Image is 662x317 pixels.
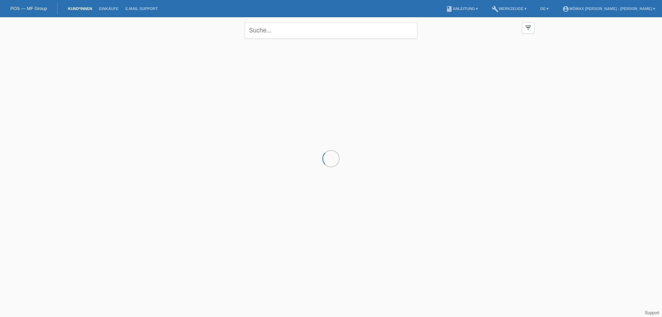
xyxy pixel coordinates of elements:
a: account_circleMömax [PERSON_NAME] - [PERSON_NAME] ▾ [559,7,659,11]
i: account_circle [562,6,569,12]
i: filter_list [524,24,532,31]
i: build [492,6,499,12]
i: book [446,6,453,12]
a: E-Mail Support [122,7,161,11]
a: bookAnleitung ▾ [442,7,481,11]
a: Support [645,310,659,315]
a: Kund*innen [64,7,96,11]
a: buildWerkzeuge ▾ [488,7,530,11]
a: POS — MF Group [10,6,47,11]
input: Suche... [245,22,417,39]
a: DE ▾ [537,7,552,11]
a: Einkäufe [96,7,122,11]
